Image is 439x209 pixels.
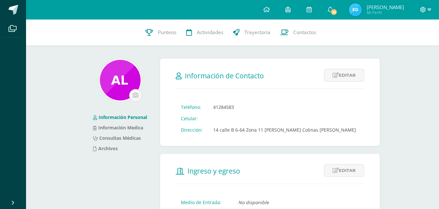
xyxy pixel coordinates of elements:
td: 41284583 [208,101,361,113]
span: Contactos [293,29,316,36]
span: Trayectoria [244,29,270,36]
span: Mi Perfil [367,10,404,15]
span: Actividades [197,29,223,36]
a: Información Personal [93,114,147,120]
td: Teléfono: [176,101,208,113]
span: 26 [330,8,337,16]
a: Trayectoria [228,20,275,46]
img: 40bc98a5c521121001bc05557f1dccd1.png [100,60,141,100]
a: Editar [324,164,364,177]
a: Información Medica [93,124,143,131]
span: Punteos [158,29,176,36]
a: Consultas Médicas [93,135,141,141]
td: Medio de Entrada: [176,197,233,208]
i: No disponible [238,199,269,205]
img: 97a400e5d7ee733d14e3b50084e9047f.png [349,3,362,16]
a: Punteos [141,20,181,46]
a: Actividades [181,20,228,46]
td: Dirección: [176,124,208,136]
a: Editar [324,69,364,82]
span: [PERSON_NAME] [367,4,404,10]
a: Contactos [275,20,321,46]
span: Información de Contacto [185,71,264,80]
td: 14 calle B 6-64 Zona 11 [PERSON_NAME] Colinas [PERSON_NAME] [208,124,361,136]
span: Ingreso y egreso [187,166,240,176]
a: Archivos [93,145,118,151]
td: Celular: [176,113,208,124]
